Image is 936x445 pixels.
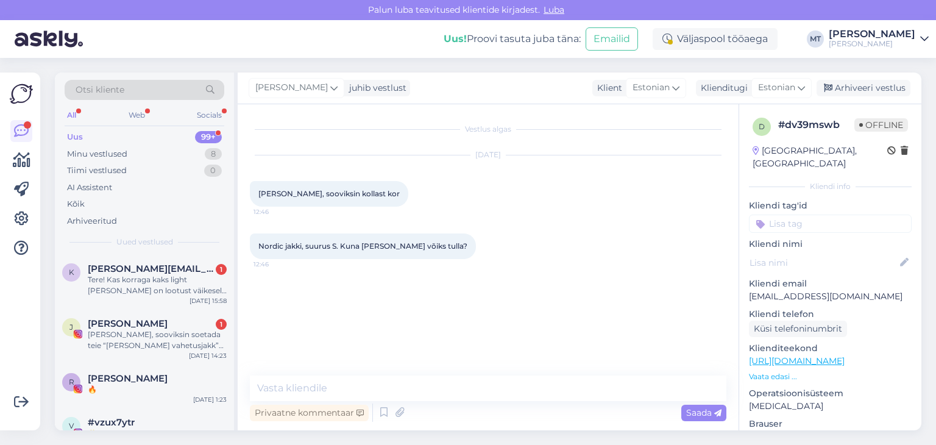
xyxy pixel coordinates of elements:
p: Kliendi telefon [749,308,912,321]
span: J [69,322,73,332]
p: Kliendi nimi [749,238,912,251]
img: Askly Logo [10,82,33,105]
span: Offline [854,118,908,132]
div: Kõik [67,198,85,210]
p: Kliendi email [749,277,912,290]
div: 1 [216,264,227,275]
div: Kliendi info [749,181,912,192]
div: 🔥 [88,384,227,395]
div: Web [126,107,147,123]
span: Estonian [633,81,670,94]
span: Estonian [758,81,795,94]
div: MT [807,30,824,48]
span: Kilp.karin@gmail.com [88,263,214,274]
div: Arhiveeritud [67,215,117,227]
div: [GEOGRAPHIC_DATA], [GEOGRAPHIC_DATA] [753,144,887,170]
p: [MEDICAL_DATA] [749,400,912,413]
span: Luba [540,4,568,15]
div: Küsi telefoninumbrit [749,321,847,337]
div: Väljaspool tööaega [653,28,778,50]
div: 99+ [195,131,222,143]
a: [PERSON_NAME][PERSON_NAME] [829,29,929,49]
p: [EMAIL_ADDRESS][DOMAIN_NAME] [749,290,912,303]
span: #vzux7ytr [88,417,135,428]
div: [PERSON_NAME] [829,29,915,39]
span: 12:46 [253,207,299,216]
div: [DATE] 15:58 [190,296,227,305]
div: [PERSON_NAME] [829,39,915,49]
div: juhib vestlust [344,82,406,94]
div: 1 [216,319,227,330]
p: Brauser [749,418,912,430]
span: 12:46 [253,260,299,269]
div: [PERSON_NAME], sooviksin soetada teie “[PERSON_NAME] vahetusjakk” musta L suuruses, aga hetkel se... [88,329,227,351]
button: Emailid [586,27,638,51]
span: d [759,122,765,131]
div: Privaatne kommentaar [250,405,369,421]
span: [PERSON_NAME] [255,81,328,94]
div: 8 [205,148,222,160]
input: Lisa nimi [750,256,898,269]
div: Proovi tasuta juba täna: [444,32,581,46]
div: Minu vestlused [67,148,127,160]
span: Romain Carrera [88,373,168,384]
div: # dv39mswb [778,118,854,132]
span: Otsi kliente [76,84,124,96]
p: Vaata edasi ... [749,371,912,382]
p: Klienditeekond [749,342,912,355]
b: Uus! [444,33,467,44]
span: v [69,421,74,430]
div: Tiimi vestlused [67,165,127,177]
span: K [69,268,74,277]
span: Uued vestlused [116,237,173,247]
div: Tere! Kas korraga kaks light [PERSON_NAME] on lootust väikesele soodustusele? Küsija suu pihta ju... [88,274,227,296]
div: Uus [67,131,83,143]
div: [DATE] 1:23 [193,395,227,404]
a: [URL][DOMAIN_NAME] [749,355,845,366]
span: Saada [686,407,721,418]
div: [DATE] [250,149,726,160]
div: Socials [194,107,224,123]
span: Joona Kalamägi [88,318,168,329]
span: Nordic jakki, suurus S. Kuna [PERSON_NAME] võiks tulla? [258,241,467,251]
input: Lisa tag [749,215,912,233]
div: All [65,107,79,123]
p: Kliendi tag'id [749,199,912,212]
div: Klient [592,82,622,94]
div: Arhiveeri vestlus [817,80,910,96]
p: Operatsioonisüsteem [749,387,912,400]
div: 0 [204,165,222,177]
span: [PERSON_NAME], sooviksin kollast kor [258,189,400,198]
span: R [69,377,74,386]
div: Klienditugi [696,82,748,94]
div: Vestlus algas [250,124,726,135]
div: AI Assistent [67,182,112,194]
div: [DATE] 14:23 [189,351,227,360]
